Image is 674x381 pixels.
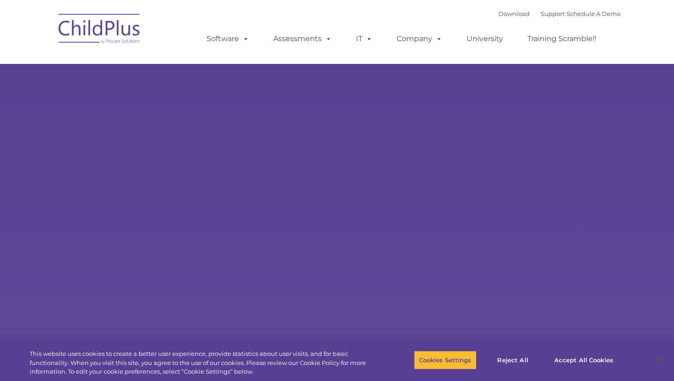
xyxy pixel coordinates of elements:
div: This website uses cookies to create a better user experience, provide statistics about user visit... [30,349,371,376]
a: Software [197,30,258,48]
button: Reject All [484,350,541,370]
a: IT [347,30,382,48]
a: Download [499,10,530,17]
a: Schedule A Demo [567,10,621,17]
font: | [499,10,621,17]
img: ChildPlus by Procare Solutions [54,7,145,53]
button: Close [649,350,669,370]
a: University [457,30,512,48]
button: Cookies Settings [414,350,477,370]
a: Support [541,10,565,17]
a: Company [387,30,451,48]
a: Training Scramble!! [518,30,605,48]
button: Accept All Cookies [549,350,618,370]
a: Assessments [264,30,341,48]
